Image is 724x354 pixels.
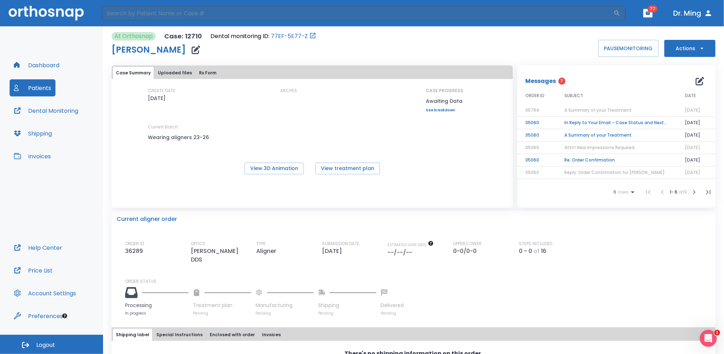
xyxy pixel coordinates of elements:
p: Pending [193,311,251,316]
td: 35060 [517,154,556,167]
div: Tooltip anchor [61,313,68,319]
h1: [PERSON_NAME] [112,46,186,54]
div: tabs [113,329,714,341]
button: Uploaded files [155,67,195,79]
p: Messages [526,77,556,85]
button: Rx Form [196,67,219,79]
button: Invoices [259,329,284,341]
p: Aligner [256,247,279,255]
span: The date will be available after approving treatment plan [388,242,434,248]
span: DATE [685,93,696,99]
td: 35060 [517,129,556,142]
button: View treatment plan [315,163,380,174]
p: ORDER ID [125,241,144,247]
p: ARCHES [280,88,297,94]
p: Processing [125,302,189,309]
p: Shipping [318,302,376,309]
span: 1 - 6 [670,189,679,195]
span: Reply: Order Confirmation for [PERSON_NAME] [565,169,665,175]
button: Preferences [10,307,67,324]
button: Special Instructions [154,329,205,341]
td: 35060 [517,117,556,129]
p: --/--/-- [388,248,415,257]
p: CASE PROGRESS [426,88,463,94]
span: of 19 [679,189,687,195]
p: Pending [256,311,314,316]
span: 1 [714,330,720,335]
button: Invoices [10,148,55,165]
p: Case: 12710 [164,32,202,41]
img: Orthosnap [9,6,84,20]
button: Shipping label [113,329,152,341]
span: 35060 [526,169,540,175]
p: Pending [381,311,404,316]
span: 35060 [526,144,540,150]
p: SUBMISSION DATE [322,241,359,247]
div: Open patient in dental monitoring portal [210,32,316,41]
p: STEPS INCLUDED [519,241,552,247]
div: tabs [113,67,511,79]
span: 6 [613,190,616,195]
button: Account Settings [10,285,80,302]
span: rows [616,190,628,195]
button: Patients [10,79,55,96]
span: Attn! New Impressions Required [565,144,635,150]
button: Case Summary [113,67,154,79]
p: [DATE] [322,247,345,255]
p: [PERSON_NAME] DDS [191,247,251,264]
span: SUBJECT [565,93,584,99]
p: Dental monitoring ID: [210,32,269,41]
p: TYPE [256,241,266,247]
input: Search by Patient Name or Case # [102,6,613,20]
p: 36289 [125,247,146,255]
p: Delivered [381,302,404,309]
p: Current aligner order [117,215,177,223]
button: PAUSEMONITORING [598,40,659,57]
td: A Summary of your Treatment [556,129,676,142]
span: 7 [558,78,565,85]
button: Dental Monitoring [10,102,82,119]
span: [DATE] [685,169,700,175]
p: OFFICE [191,241,205,247]
p: Pending [318,311,376,316]
span: A Summary of your Treatment [565,107,632,113]
p: 0 - 0 [519,247,532,255]
span: 77 [648,5,658,12]
p: Current Batch [148,124,212,130]
span: [DATE] [685,107,700,113]
span: Logout [36,341,55,349]
p: In progress [125,311,189,316]
td: [DATE] [676,117,715,129]
span: [DATE] [685,144,700,150]
p: ORDER STATUS [125,278,710,285]
a: See breakdown [426,108,463,112]
p: UPPER/LOWER [453,241,482,247]
p: Treatment plan [193,302,251,309]
p: 0-0/0-0 [453,247,479,255]
span: ORDER ID [526,93,545,99]
button: Shipping [10,125,56,142]
button: Dashboard [10,57,64,74]
p: 16 [541,247,546,255]
p: CREATE DATE [148,88,175,94]
p: [DATE] [148,94,166,102]
button: Actions [664,40,715,57]
span: 35784 [526,107,540,113]
td: Re: Order Confirmation [556,154,676,167]
a: 77EF-5E77-Z [271,32,308,41]
iframe: Intercom live chat [700,330,717,347]
p: of [533,247,540,255]
p: Manufacturing [256,302,314,309]
td: [DATE] [676,154,715,167]
button: Price List [10,262,57,279]
p: At Orthosnap [114,32,153,41]
button: Help Center [10,239,66,256]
